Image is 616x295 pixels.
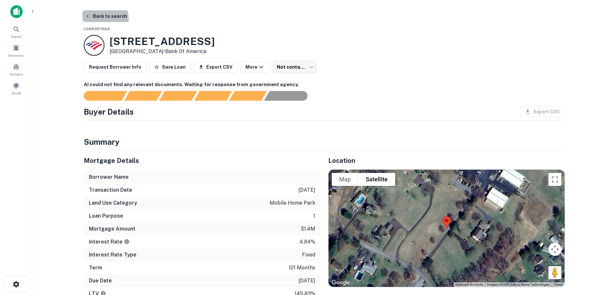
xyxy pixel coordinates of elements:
div: Not contacted [273,61,317,73]
h6: Borrower Name [89,173,129,181]
img: capitalize-icon.png [10,5,23,18]
a: Borrowers [2,42,30,59]
button: Map camera controls [548,243,561,256]
span: Search [11,34,22,39]
button: Keyboard shortcuts [455,282,483,287]
button: Request Borrower Info [84,61,146,73]
a: Open this area in Google Maps (opens a new window) [330,278,351,287]
h3: [STREET_ADDRESS] [110,35,215,48]
a: Terms (opens in new tab) [554,283,563,286]
button: Toggle fullscreen view [548,173,561,186]
button: Show street map [332,173,358,186]
span: Borrowers [8,53,24,58]
button: Save Loan [149,61,191,73]
button: Back to search [82,10,130,22]
p: [DATE] [298,277,315,285]
h6: AI could not find any relevant documents. Waiting for response from government agency. [84,81,565,88]
svg: The interest rates displayed on the website are for informational purposes only and may be report... [124,239,130,244]
h4: Summary [84,136,565,148]
p: mobile home park [270,199,315,207]
a: Bank Of America [165,48,206,54]
div: AI fulfillment process complete. [264,91,315,101]
button: Drag Pegman onto the map to open Street View [548,266,561,279]
h6: Mortgage Amount [89,225,135,233]
p: $1.4m [301,225,315,233]
h6: Due Date [89,277,112,285]
button: Show satellite imagery [358,173,395,186]
span: Saved [12,90,21,96]
p: 4.84% [299,238,315,246]
h6: Land Use Category [89,199,137,207]
img: Google [330,278,351,287]
div: Principals found, still searching for contact information. This may take time... [229,91,267,101]
p: [DATE] [298,186,315,194]
button: More [240,61,270,73]
h6: Interest Rate [89,238,130,246]
h5: Mortgage Details [84,156,320,165]
h6: Loan Purpose [89,212,123,220]
a: Search [2,23,30,40]
button: Export CSV [193,61,238,73]
p: fixed [302,251,315,259]
a: Contacts [2,61,30,78]
div: Documents found, AI parsing details... [159,91,197,101]
h6: Interest Rate Type [89,251,136,259]
iframe: Chat Widget [584,243,616,274]
span: Imagery ©2025 Airbus, Maxar Technologies [487,283,550,286]
h6: Term [89,264,102,272]
p: [GEOGRAPHIC_DATA] • [110,48,215,55]
span: Contacts [10,72,23,77]
h6: Transaction Date [89,186,132,194]
a: Saved [2,79,30,97]
div: Sending borrower request to AI... [76,91,124,101]
span: Loan Details [84,27,110,31]
p: 121 months [289,264,315,272]
div: Your request is received and processing... [124,91,162,101]
p: 1 [313,212,315,220]
div: Principals found, AI now looking for contact information... [194,91,232,101]
h4: Buyer Details [84,106,134,118]
h5: Location [328,156,565,165]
